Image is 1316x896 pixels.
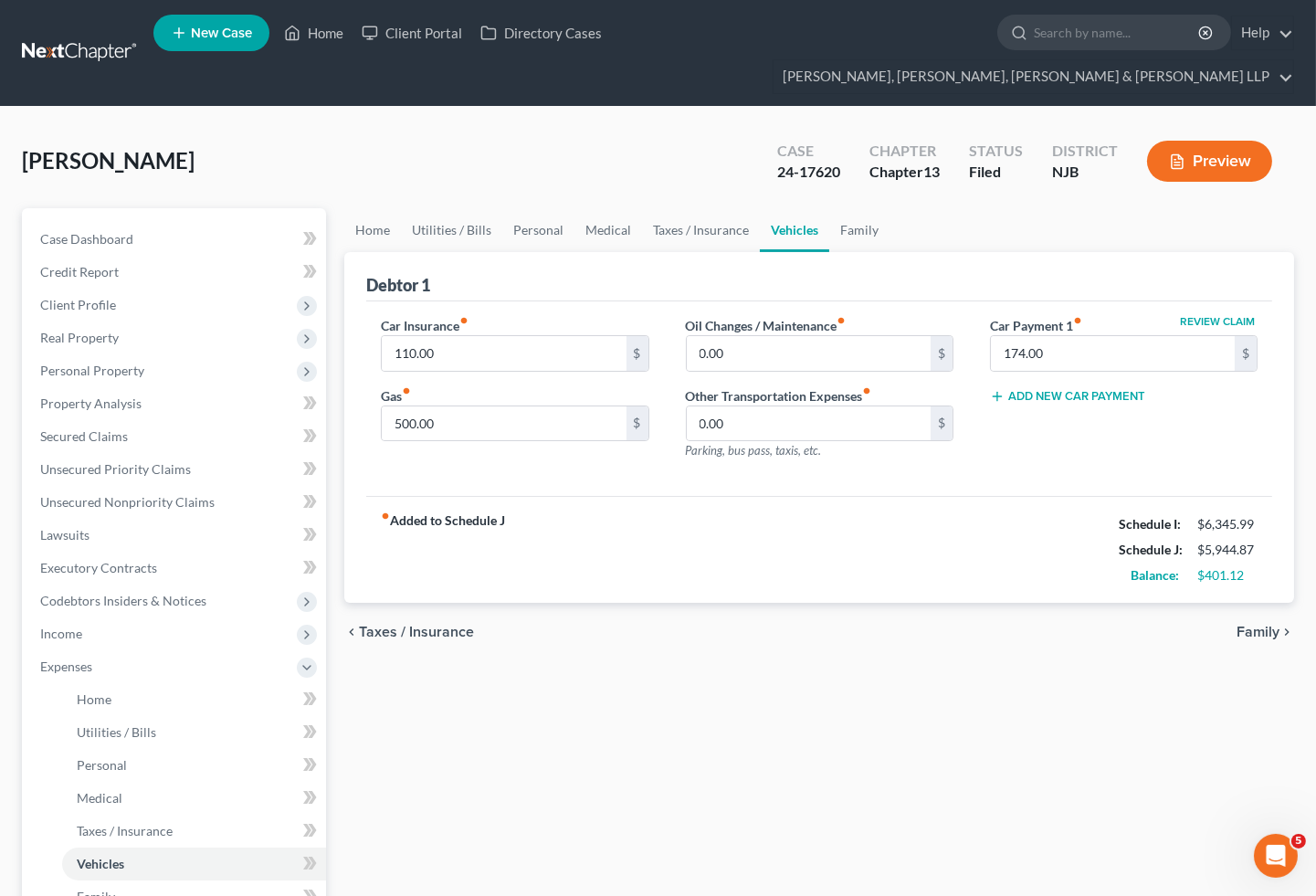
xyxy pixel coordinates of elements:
[1052,162,1118,183] div: NJB
[923,163,940,180] span: 13
[1197,541,1258,559] div: $5,944.87
[686,386,872,406] label: Other Transportation Expenses
[344,625,474,639] button: chevron_left Taxes / Insurance
[1052,141,1118,162] div: District
[1237,625,1294,639] button: Family chevron_right
[1119,516,1181,532] strong: Schedule I:
[626,406,648,441] div: $
[381,386,411,406] label: Gas
[62,716,326,749] a: Utilities / Bills
[990,389,1145,404] button: Add New Car Payment
[40,363,144,378] span: Personal Property
[77,757,127,773] span: Personal
[382,406,626,441] input: --
[829,208,890,252] a: Family
[62,815,326,848] a: Taxes / Insurance
[62,749,326,782] a: Personal
[40,527,89,543] span: Lawsuits
[359,625,474,639] span: Taxes / Insurance
[502,208,574,252] a: Personal
[40,461,191,477] span: Unsecured Priority Claims
[26,453,326,486] a: Unsecured Priority Claims
[774,60,1293,93] a: [PERSON_NAME], [PERSON_NAME], [PERSON_NAME] & [PERSON_NAME] LLP
[686,443,822,458] span: Parking, bus pass, taxis, etc.
[26,387,326,420] a: Property Analysis
[626,336,648,371] div: $
[686,316,847,335] label: Oil Changes / Maintenance
[40,330,119,345] span: Real Property
[1254,834,1298,878] iframe: Intercom live chat
[401,208,502,252] a: Utilities / Bills
[1131,567,1179,583] strong: Balance:
[26,519,326,552] a: Lawsuits
[40,593,206,608] span: Codebtors Insiders & Notices
[969,162,1023,183] div: Filed
[77,856,124,871] span: Vehicles
[381,511,505,588] strong: Added to Schedule J
[62,782,326,815] a: Medical
[574,208,642,252] a: Medical
[26,552,326,585] a: Executory Contracts
[40,231,133,247] span: Case Dashboard
[1119,542,1183,557] strong: Schedule J:
[869,162,940,183] div: Chapter
[26,486,326,519] a: Unsecured Nonpriority Claims
[77,790,122,806] span: Medical
[26,420,326,453] a: Secured Claims
[1237,625,1279,639] span: Family
[381,511,390,521] i: fiber_manual_record
[40,560,157,575] span: Executory Contracts
[1197,515,1258,533] div: $6,345.99
[40,395,142,411] span: Property Analysis
[991,336,1235,371] input: --
[26,256,326,289] a: Credit Report
[471,16,611,49] a: Directory Cases
[837,316,847,325] i: fiber_manual_record
[1034,16,1201,49] input: Search by name...
[459,316,468,325] i: fiber_manual_record
[869,141,940,162] div: Chapter
[344,208,401,252] a: Home
[1279,625,1294,639] i: chevron_right
[381,316,468,335] label: Car Insurance
[687,336,931,371] input: --
[26,223,326,256] a: Case Dashboard
[969,141,1023,162] div: Status
[191,26,252,40] span: New Case
[1073,316,1082,325] i: fiber_manual_record
[40,626,82,641] span: Income
[40,297,116,312] span: Client Profile
[1235,336,1257,371] div: $
[366,274,430,296] div: Debtor 1
[1197,566,1258,585] div: $401.12
[931,406,953,441] div: $
[931,336,953,371] div: $
[344,625,359,639] i: chevron_left
[62,683,326,716] a: Home
[40,659,92,674] span: Expenses
[990,316,1082,335] label: Car Payment 1
[777,141,840,162] div: Case
[40,494,215,510] span: Unsecured Nonpriority Claims
[77,691,111,707] span: Home
[1291,834,1306,849] span: 5
[687,406,931,441] input: --
[777,162,840,183] div: 24-17620
[760,208,829,252] a: Vehicles
[62,848,326,880] a: Vehicles
[77,724,156,740] span: Utilities / Bills
[1147,141,1272,182] button: Preview
[1232,16,1293,49] a: Help
[40,428,128,444] span: Secured Claims
[22,147,195,174] span: [PERSON_NAME]
[382,336,626,371] input: --
[353,16,471,49] a: Client Portal
[275,16,353,49] a: Home
[77,823,173,838] span: Taxes / Insurance
[40,264,119,279] span: Credit Report
[642,208,760,252] a: Taxes / Insurance
[863,386,872,395] i: fiber_manual_record
[1177,316,1258,327] button: Review Claim
[402,386,411,395] i: fiber_manual_record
